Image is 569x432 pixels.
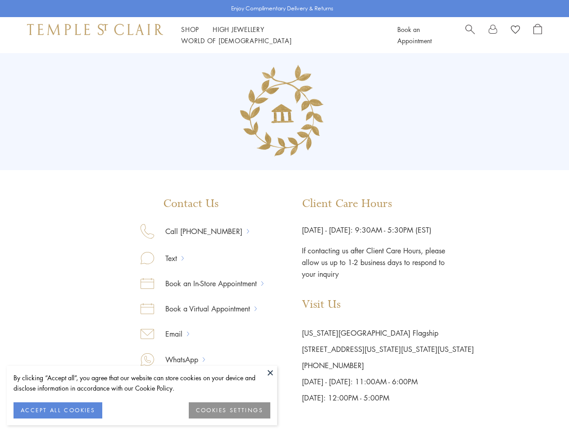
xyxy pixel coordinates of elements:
a: [STREET_ADDRESS][US_STATE][US_STATE][US_STATE] [302,344,474,354]
p: If contacting us after Client Care Hours, please allow us up to 1-2 business days to respond to y... [302,236,446,280]
a: Call [PHONE_NUMBER] [154,225,247,237]
p: [DATE]: 12:00PM - 5:00PM [302,390,474,406]
img: Temple St. Clair [27,24,163,35]
p: [DATE] - [DATE]: 11:00AM - 6:00PM [302,373,474,390]
iframe: Gorgias live chat messenger [524,390,560,423]
a: WhatsApp [154,354,203,365]
img: Group_135.png [229,57,340,167]
a: Email [154,328,187,340]
p: Enjoy Complimentary Delivery & Returns [231,4,333,13]
nav: Main navigation [181,24,377,46]
a: ShopShop [181,25,199,34]
a: Book an Appointment [397,25,432,45]
p: [US_STATE][GEOGRAPHIC_DATA] Flagship [302,325,474,341]
p: Contact Us [141,197,264,211]
a: View Wishlist [511,24,520,37]
a: Book a Virtual Appointment [154,303,255,315]
a: World of [DEMOGRAPHIC_DATA]World of [DEMOGRAPHIC_DATA] [181,36,291,45]
p: [DATE] - [DATE]: 9:30AM - 5:30PM (EST) [302,224,474,236]
a: [PHONE_NUMBER] [302,360,364,370]
button: ACCEPT ALL COOKIES [14,402,102,418]
a: Search [465,24,475,46]
button: COOKIES SETTINGS [189,402,270,418]
a: Text [154,252,182,264]
a: Book an In-Store Appointment [154,278,261,289]
p: Client Care Hours [302,197,474,211]
a: Open Shopping Bag [533,24,542,46]
p: Visit Us [302,298,474,311]
div: By clicking “Accept all”, you agree that our website can store cookies on your device and disclos... [14,373,270,393]
a: High JewelleryHigh Jewellery [213,25,264,34]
